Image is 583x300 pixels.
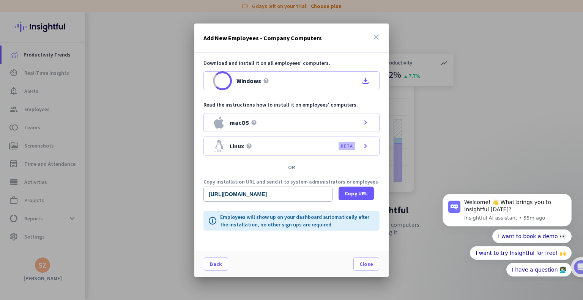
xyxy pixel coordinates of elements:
i: help [263,78,269,84]
button: Tasks [114,237,152,267]
span: macOS [230,119,249,126]
label: BETA [341,143,353,149]
div: [PERSON_NAME] from Insightful [42,82,125,89]
img: Profile image for Tamara [27,79,39,91]
div: 2Initial tracking settings and how to edit them [14,216,138,234]
div: Initial tracking settings and how to edit them [29,218,129,234]
i: help [251,119,257,126]
div: OR [194,165,389,170]
img: macOS [213,116,225,129]
span: Messages [44,256,70,261]
button: Close [353,257,379,271]
p: Copy installation URL and send it to system administrators or employees [203,179,380,184]
span: Help [89,256,101,261]
span: Linux [230,143,244,149]
div: 🎊 Welcome to Insightful! 🎊 [11,29,141,57]
p: Read the instructions how to install it on employees' computers. [203,101,380,108]
p: Download and install it on all employees' computers. [203,59,380,67]
i: file_download [361,76,370,85]
div: Close [133,3,147,17]
p: Employees will show up on your dashboard automatically after the installation, no other sign ups ... [220,213,375,228]
span: Back [210,260,222,268]
h3: Add New Employees - Company Computers [203,35,322,41]
button: Messages [38,237,76,267]
span: Home [11,256,27,261]
p: 4 steps [8,100,27,108]
span: Windows [236,78,261,84]
h1: Tasks [65,3,89,16]
button: Back [204,257,228,271]
div: Add employees [29,132,129,140]
div: It's time to add your employees! This is crucial since Insightful will start collecting their act... [29,145,132,176]
i: chevron_right [361,118,370,127]
i: close [372,33,381,42]
p: About 10 minutes [97,100,144,108]
button: Copy URL [339,187,374,200]
div: You're just a few steps away from completing the essential app setup [11,57,141,75]
i: help [246,143,252,149]
button: Help [76,237,114,267]
div: 1Add employees [14,129,138,141]
input: Public download URL [203,187,332,202]
i: chevron_right [361,141,370,151]
iframe: Intercom notifications message [431,187,583,281]
span: Tasks [124,256,141,261]
span: Close [359,260,373,268]
button: Add your employees [29,182,102,198]
i: info [208,216,217,225]
span: Copy URL [345,190,368,197]
img: Linux [213,140,225,152]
